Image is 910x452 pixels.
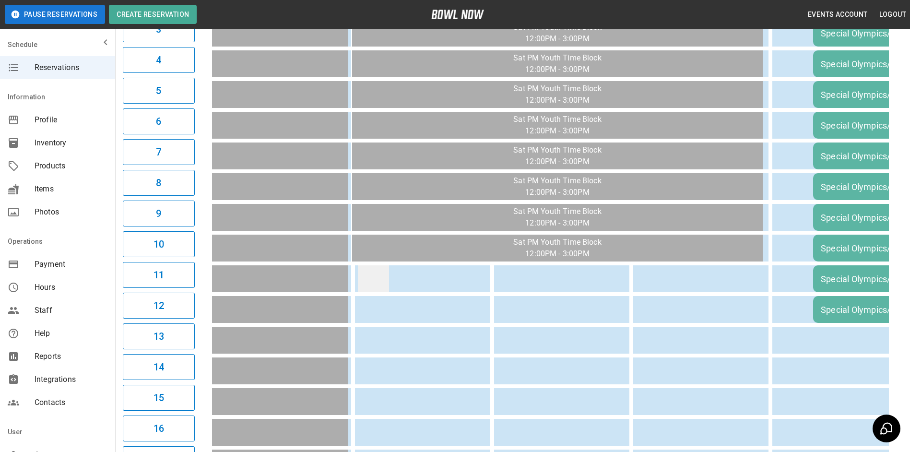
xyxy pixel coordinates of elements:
button: 16 [123,416,195,441]
button: 15 [123,385,195,411]
button: Events Account [804,6,872,24]
h6: 16 [154,421,164,436]
button: Create Reservation [109,5,197,24]
button: 3 [123,16,195,42]
span: Contacts [35,397,107,408]
h6: 13 [154,329,164,344]
span: Payment [35,259,107,270]
span: Inventory [35,137,107,149]
button: 14 [123,354,195,380]
h6: 12 [154,298,164,313]
h6: 6 [156,114,161,129]
button: 6 [123,108,195,134]
button: 4 [123,47,195,73]
h6: 15 [154,390,164,405]
span: Hours [35,282,107,293]
button: 9 [123,201,195,226]
h6: 4 [156,52,161,68]
h6: 5 [156,83,161,98]
span: Items [35,183,107,195]
h6: 11 [154,267,164,283]
span: Photos [35,206,107,218]
button: 13 [123,323,195,349]
span: Help [35,328,107,339]
span: Integrations [35,374,107,385]
button: Logout [875,6,910,24]
button: 10 [123,231,195,257]
button: 8 [123,170,195,196]
h6: 3 [156,22,161,37]
button: 7 [123,139,195,165]
h6: 7 [156,144,161,160]
span: Reports [35,351,107,362]
h6: 14 [154,359,164,375]
h6: 9 [156,206,161,221]
span: Profile [35,114,107,126]
h6: 8 [156,175,161,190]
button: Pause Reservations [5,5,105,24]
span: Products [35,160,107,172]
h6: 10 [154,237,164,252]
img: logo [431,10,484,19]
span: Reservations [35,62,107,73]
button: 11 [123,262,195,288]
button: 12 [123,293,195,319]
span: Staff [35,305,107,316]
button: 5 [123,78,195,104]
